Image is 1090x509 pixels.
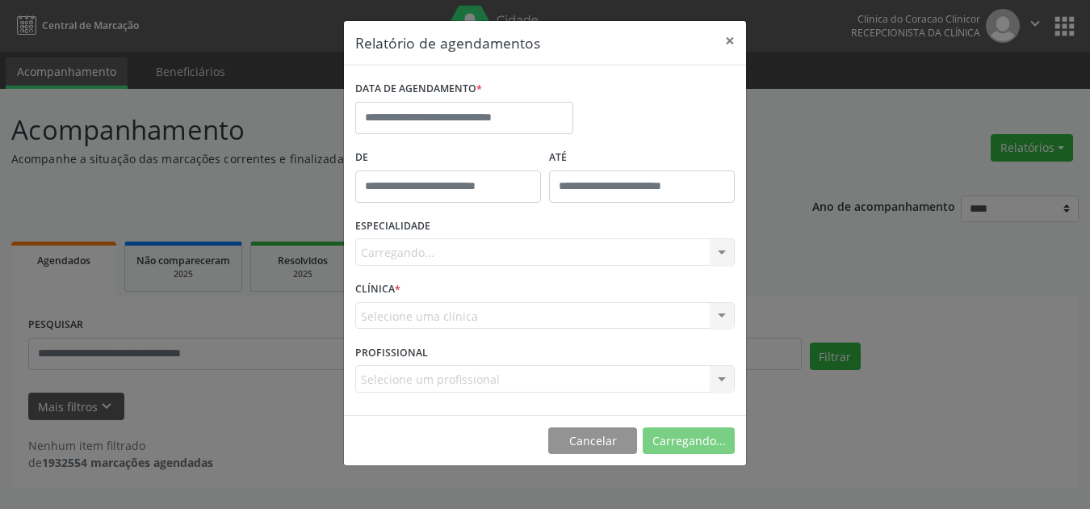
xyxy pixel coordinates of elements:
[355,77,482,102] label: DATA DE AGENDAMENTO
[549,145,735,170] label: ATÉ
[714,21,746,61] button: Close
[355,145,541,170] label: De
[355,32,540,53] h5: Relatório de agendamentos
[355,277,400,302] label: CLÍNICA
[643,427,735,455] button: Carregando...
[355,340,428,365] label: PROFISSIONAL
[548,427,637,455] button: Cancelar
[355,214,430,239] label: ESPECIALIDADE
